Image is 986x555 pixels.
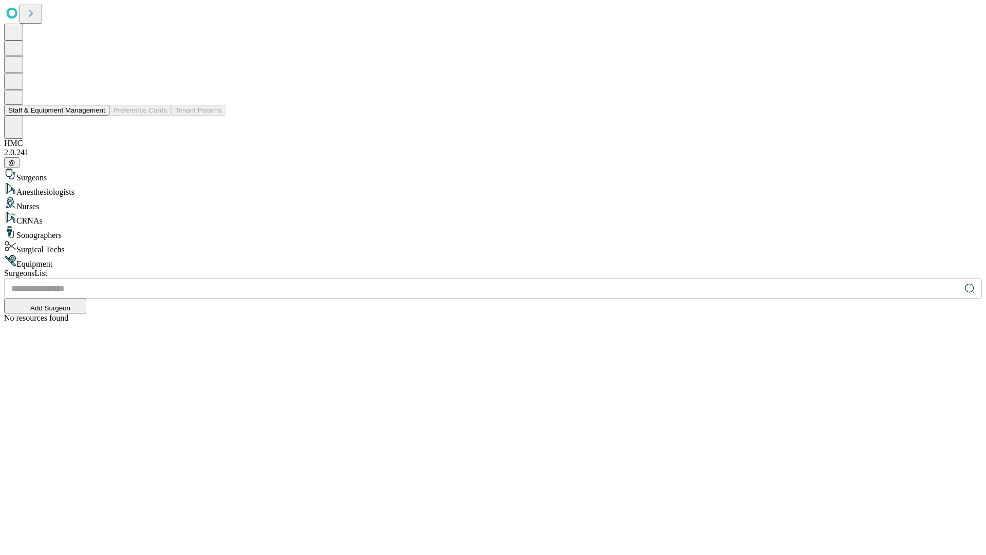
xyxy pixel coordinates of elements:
[4,168,982,182] div: Surgeons
[4,269,982,278] div: Surgeons List
[171,105,225,116] button: Tenant Params
[4,240,982,254] div: Surgical Techs
[4,157,20,168] button: @
[8,159,15,166] span: @
[4,254,982,269] div: Equipment
[4,299,86,313] button: Add Surgeon
[4,182,982,197] div: Anesthesiologists
[4,226,982,240] div: Sonographers
[30,304,70,312] span: Add Surgeon
[109,105,171,116] button: Preference Cards
[4,139,982,148] div: HMC
[4,148,982,157] div: 2.0.241
[4,211,982,226] div: CRNAs
[4,313,982,323] div: No resources found
[4,197,982,211] div: Nurses
[4,105,109,116] button: Staff & Equipment Management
